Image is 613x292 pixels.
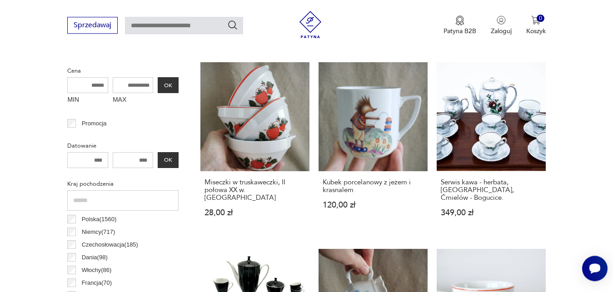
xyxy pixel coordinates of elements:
[582,256,608,281] iframe: Smartsupp widget button
[319,62,428,234] a: Kubek porcelanowy z jeżem i krasnalemKubek porcelanowy z jeżem i krasnalem120,00 zł
[82,119,107,129] p: Promocja
[444,15,476,35] button: Patyna B2B
[444,27,476,35] p: Patyna B2B
[323,201,424,209] p: 120,00 zł
[67,179,179,189] p: Kraj pochodzenia
[227,20,238,30] button: Szukaj
[82,265,112,275] p: Włochy ( 86 )
[441,209,542,217] p: 349,00 zł
[200,62,309,234] a: Miseczki w truskaweczki, II połowa XX w. LubianaMiseczki w truskaweczki, II połowa XX w. [GEOGRAP...
[67,23,118,29] a: Sprzedawaj
[113,93,154,108] label: MAX
[82,252,108,262] p: Dania ( 98 )
[437,62,546,234] a: Serwis kawa - herbata, Polska, Ćmielów - Bogucice.Serwis kawa - herbata, [GEOGRAPHIC_DATA], Ćmiel...
[491,27,512,35] p: Zaloguj
[67,17,118,34] button: Sprzedawaj
[158,77,179,93] button: OK
[497,15,506,25] img: Ikonka użytkownika
[537,15,544,22] div: 0
[491,15,512,35] button: Zaloguj
[204,209,305,217] p: 28,00 zł
[82,214,117,224] p: Polska ( 1560 )
[67,93,108,108] label: MIN
[204,178,305,202] h3: Miseczki w truskaweczki, II połowa XX w. [GEOGRAPHIC_DATA]
[158,152,179,168] button: OK
[526,15,546,35] button: 0Koszyk
[444,15,476,35] a: Ikona medaluPatyna B2B
[323,178,424,194] h3: Kubek porcelanowy z jeżem i krasnalem
[82,227,115,237] p: Niemcy ( 717 )
[67,66,179,76] p: Cena
[526,27,546,35] p: Koszyk
[455,15,464,25] img: Ikona medalu
[441,178,542,202] h3: Serwis kawa - herbata, [GEOGRAPHIC_DATA], Ćmielów - Bogucice.
[82,240,138,250] p: Czechosłowacja ( 185 )
[297,11,324,38] img: Patyna - sklep z meblami i dekoracjami vintage
[67,141,179,151] p: Datowanie
[82,278,112,288] p: Francja ( 70 )
[531,15,540,25] img: Ikona koszyka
